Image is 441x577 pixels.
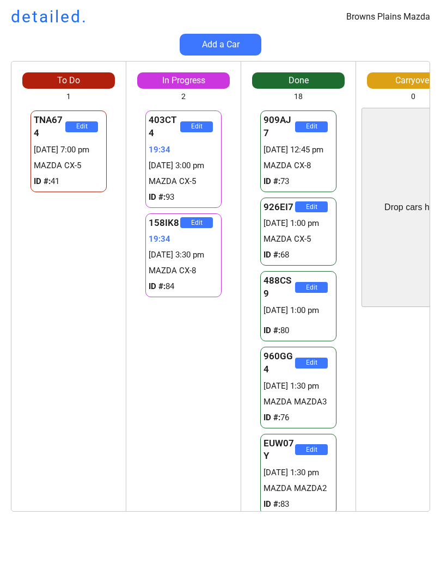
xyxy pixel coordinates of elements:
div: 158IK8 [149,217,180,230]
div: 403CT4 [149,114,180,140]
button: Edit [295,282,328,293]
div: 84 [149,281,218,292]
div: MAZDA CX-8 [149,265,218,277]
strong: ID #: [264,326,280,335]
div: 18 [294,91,303,102]
div: [DATE] 12:45 pm [264,144,333,156]
div: 488CS9 [264,274,295,300]
button: Edit [180,217,213,228]
div: [DATE] 1:00 pm [264,305,333,316]
div: 76 [264,412,333,423]
div: 41 [34,176,103,187]
strong: ID #: [34,176,51,186]
div: MAZDA CX-5 [149,176,218,187]
div: 19:34 [149,144,218,156]
div: [DATE] 3:30 pm [149,249,218,261]
strong: ID #: [149,281,166,291]
div: 19:34 [149,234,218,245]
button: Edit [295,358,328,369]
div: MAZDA MAZDA3 [264,396,333,408]
strong: ID #: [149,192,166,202]
div: 0 [411,91,415,102]
button: Edit [295,121,328,132]
div: In Progress [137,75,230,87]
div: MAZDA MAZDA2 [264,483,333,494]
div: [DATE] 7:00 pm [34,144,103,156]
button: Add a Car [180,34,261,56]
div: 926EI7 [264,201,295,214]
button: Edit [295,201,328,212]
div: 93 [149,192,218,203]
div: 73 [264,176,333,187]
div: EUW07Y [264,437,295,463]
button: Edit [65,121,98,132]
div: Done [252,75,345,87]
strong: ID #: [264,250,280,260]
strong: ID #: [264,499,280,509]
div: [DATE] 3:00 pm [149,160,218,171]
button: Edit [180,121,213,132]
div: 909AJ7 [264,114,295,140]
div: 1 [66,91,71,102]
h1: detailed. [11,5,88,28]
div: TNA674 [34,114,65,140]
div: [DATE] 1:30 pm [264,380,333,392]
div: 80 [264,325,333,336]
strong: ID #: [264,176,280,186]
div: 83 [264,499,333,510]
div: MAZDA CX-5 [34,160,103,171]
div: 2 [181,91,186,102]
div: MAZDA CX-5 [264,234,333,245]
div: 960GG4 [264,350,295,376]
strong: ID #: [264,413,280,422]
div: [DATE] 1:00 pm [264,218,333,229]
div: Browns Plains Mazda [346,11,430,23]
button: Edit [295,444,328,455]
div: To Do [22,75,115,87]
div: 68 [264,249,333,261]
div: MAZDA CX-8 [264,160,333,171]
div: [DATE] 1:30 pm [264,467,333,478]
